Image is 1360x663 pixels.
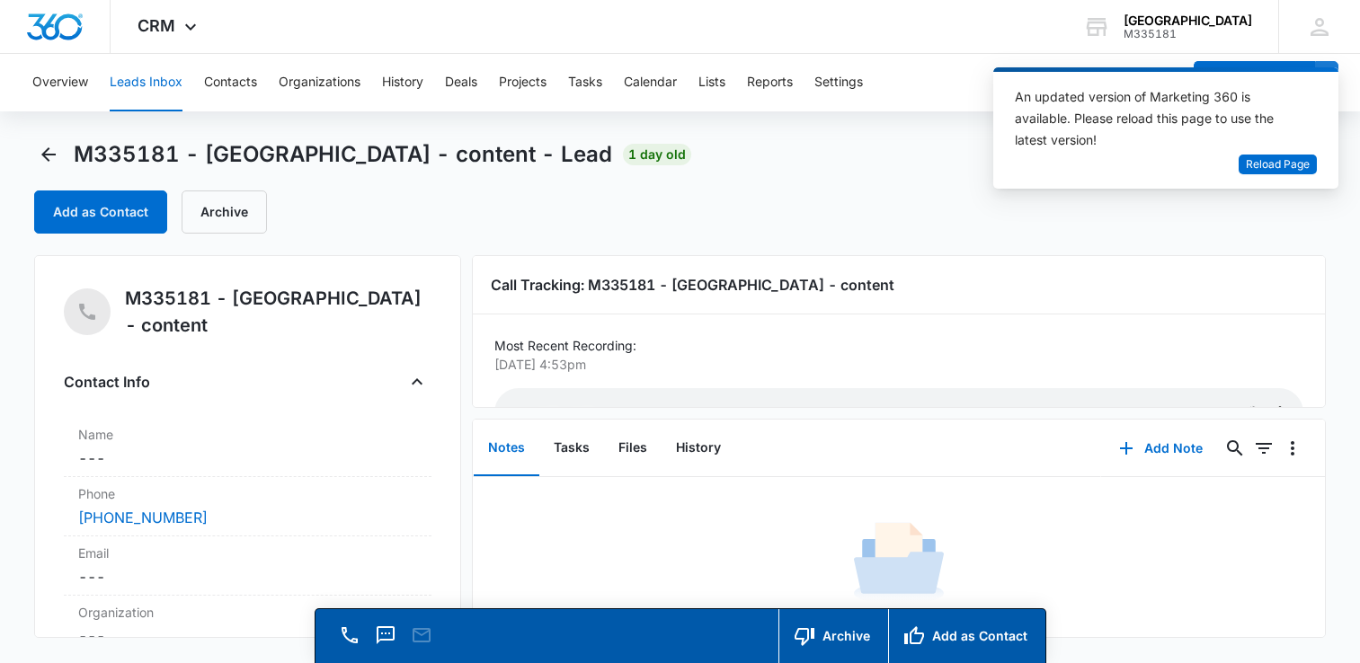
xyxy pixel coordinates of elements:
button: Close [403,367,431,396]
button: Deals [445,54,477,111]
h4: Contact Info [64,371,150,393]
div: Organization--- [64,596,431,654]
h5: M335181 - [GEOGRAPHIC_DATA] - content [125,285,431,339]
button: Call [337,623,362,648]
button: Back [34,140,63,169]
a: Call [337,633,362,649]
dd: --- [78,625,417,647]
button: Archive [778,609,888,663]
label: Name [78,425,417,444]
div: account name [1124,13,1252,28]
span: CRM [138,16,175,35]
button: Projects [499,54,547,111]
button: Add as Contact [888,609,1045,663]
p: [DATE] 4:53pm [494,355,1293,374]
label: Email [78,544,417,562]
h3: Call Tracking: M335181 - [GEOGRAPHIC_DATA] - content [491,274,1307,296]
button: Add Note [1101,427,1221,470]
button: Contacts [204,54,257,111]
label: Phone [78,484,417,503]
audio: Your browser does not support the audio tag. [494,388,1303,437]
div: Phone[PHONE_NUMBER] [64,477,431,536]
div: Email--- [64,536,431,596]
img: No Data [854,517,944,606]
button: Archive [182,190,267,234]
dd: --- [78,447,417,469]
a: [PHONE_NUMBER] [78,507,208,528]
button: Lists [698,54,725,111]
button: Text [373,623,398,648]
dd: --- [78,566,417,588]
button: Filters [1249,434,1278,463]
button: Files [604,420,662,476]
button: Tasks [539,420,604,476]
span: M335181 - [GEOGRAPHIC_DATA] - content - Lead [74,141,612,168]
button: Search... [1221,434,1249,463]
button: Settings [814,54,863,111]
button: Reload Page [1239,155,1317,175]
button: Reports [747,54,793,111]
div: An updated version of Marketing 360 is available. Please reload this page to use the latest version! [1015,86,1295,151]
div: Name--- [64,418,431,477]
div: account id [1124,28,1252,40]
a: Text [373,633,398,649]
span: 1 day old [623,144,691,165]
button: Tasks [568,54,602,111]
button: Add as Contact [34,190,167,234]
button: Overflow Menu [1278,434,1307,463]
button: History [662,420,735,476]
button: Overview [32,54,88,111]
button: Organizations [279,54,360,111]
label: Organization [78,603,417,622]
p: Most Recent Recording: [494,336,1303,355]
button: Calendar [624,54,677,111]
h1: No Results [853,606,946,633]
button: Add Contact [1194,61,1315,104]
button: History [382,54,423,111]
button: Leads Inbox [110,54,182,111]
span: Reload Page [1246,156,1310,173]
button: Notes [474,420,539,476]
